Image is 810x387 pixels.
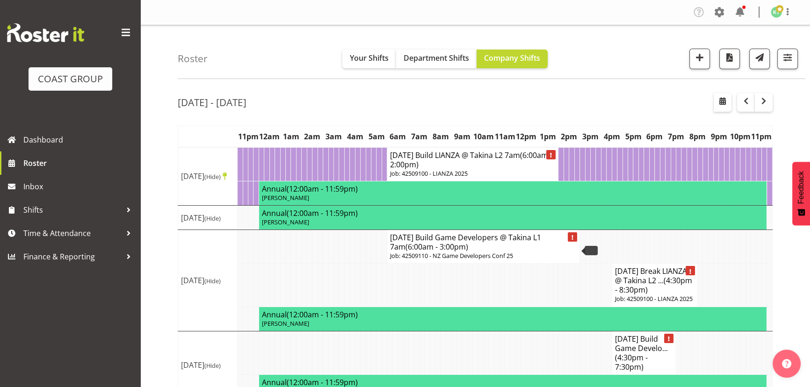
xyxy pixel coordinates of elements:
p: Job: 42509100 - LIANZA 2025 [615,294,694,303]
span: Roster [23,156,136,170]
button: Your Shifts [342,50,396,68]
span: Time & Attendance [23,226,122,240]
button: Filter Shifts [777,49,798,69]
td: [DATE] [178,206,238,230]
p: Job: 42509100 - LIANZA 2025 [390,169,555,178]
h4: Roster [178,53,208,64]
th: 8pm [687,126,708,147]
th: 1am [280,126,302,147]
th: 10am [473,126,494,147]
th: 2am [302,126,323,147]
th: 6pm [644,126,665,147]
button: Download a PDF of the roster according to the set date range. [719,49,740,69]
th: 11am [494,126,516,147]
td: [DATE] [178,147,238,206]
span: [PERSON_NAME] [262,319,309,328]
div: COAST GROUP [38,72,103,86]
th: 5am [366,126,387,147]
th: 2pm [558,126,580,147]
h2: [DATE] - [DATE] [178,96,246,108]
button: Feedback - Show survey [792,162,810,225]
h4: [DATE] Build Game Develo... [615,334,673,372]
span: Inbox [23,179,136,193]
span: Finance & Reporting [23,250,122,264]
span: Shifts [23,203,122,217]
button: Send a list of all shifts for the selected filtered period to all rostered employees. [749,49,770,69]
h4: [DATE] Break LIANZA @ Takina L2 ... [615,266,694,294]
h4: Annual [262,208,764,218]
img: help-xxl-2.png [782,359,791,368]
span: (4:30pm - 7:30pm) [615,352,648,372]
span: Dashboard [23,133,136,147]
span: (12:00am - 11:59pm) [287,309,358,320]
span: (Hide) [204,172,221,181]
th: 10pm [730,126,751,147]
th: 12pm [515,126,537,147]
span: (12:00am - 11:59pm) [287,208,358,218]
th: 9am [451,126,473,147]
h4: Annual [262,184,764,193]
th: 11pm [751,126,773,147]
th: 7pm [665,126,687,147]
span: Feedback [797,171,805,204]
span: (12:00am - 11:59pm) [287,184,358,194]
th: 6am [387,126,409,147]
h4: Annual [262,378,764,387]
span: (4:30pm - 8:30pm) [615,275,692,295]
button: Department Shifts [396,50,477,68]
span: Company Shifts [484,53,540,63]
h4: [DATE] Build Game Developers @ Takina L1 7am [390,233,577,251]
th: 3am [323,126,345,147]
button: Add a new shift [689,49,710,69]
span: (6:00am - 2:00pm) [390,150,552,170]
td: [DATE] [178,230,238,331]
th: 1pm [537,126,558,147]
th: 3pm [580,126,601,147]
h4: [DATE] Build LIANZA @ Takina L2 7am [390,150,555,169]
button: Select a specific date within the roster. [714,93,731,112]
button: Company Shifts [477,50,548,68]
img: kade-tiatia1141.jpg [771,7,782,18]
span: Department Shifts [404,53,469,63]
span: (Hide) [204,214,221,222]
th: 9pm [708,126,730,147]
span: (Hide) [204,277,221,285]
th: 11pm [238,126,259,147]
span: [PERSON_NAME] [262,218,309,226]
span: (6:00am - 3:00pm) [405,242,468,252]
p: Job: 42509110 - NZ Game Developers Conf 25 [390,251,577,260]
span: (Hide) [204,361,221,370]
h4: Annual [262,310,764,319]
th: 4pm [601,126,622,147]
th: 5pm [622,126,644,147]
th: 7am [409,126,430,147]
span: Your Shifts [350,53,389,63]
th: 4am [344,126,366,147]
th: 8am [430,126,451,147]
span: [PERSON_NAME] [262,193,309,202]
th: 12am [259,126,280,147]
img: Rosterit website logo [7,23,84,42]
